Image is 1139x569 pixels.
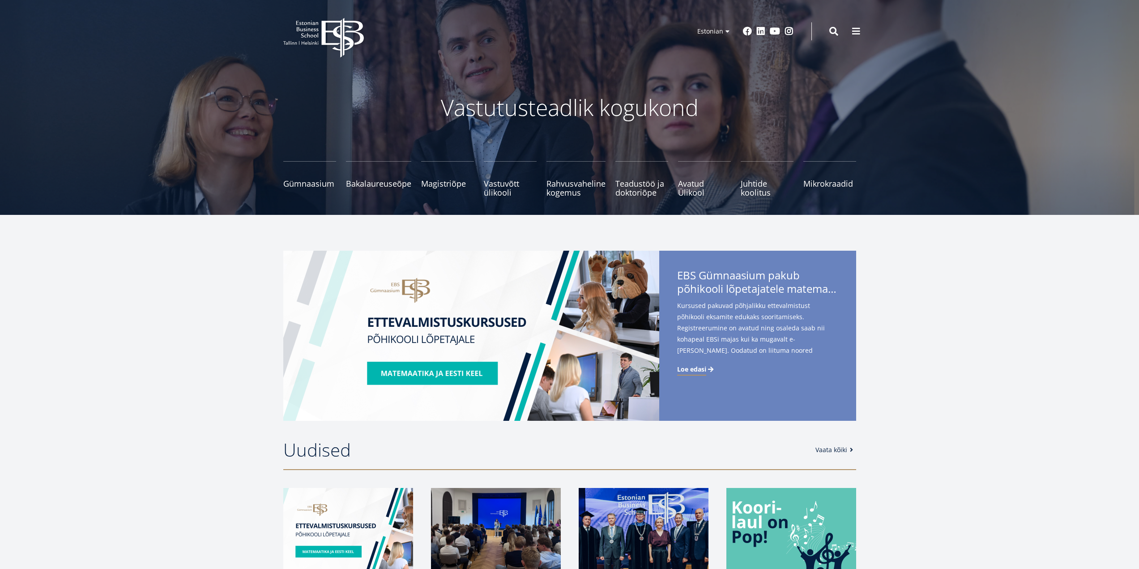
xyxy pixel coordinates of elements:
[283,179,336,188] span: Gümnaasium
[283,251,659,421] img: EBS Gümnaasiumi ettevalmistuskursused
[283,161,336,197] a: Gümnaasium
[677,365,706,374] span: Loe edasi
[741,179,793,197] span: Juhtide koolitus
[677,300,838,370] span: Kursused pakuvad põhjalikku ettevalmistust põhikooli eksamite edukaks sooritamiseks. Registreerum...
[756,27,765,36] a: Linkedin
[678,161,731,197] a: Avatud Ülikool
[283,439,806,461] h2: Uudised
[678,179,731,197] span: Avatud Ülikool
[741,161,793,197] a: Juhtide koolitus
[346,179,411,188] span: Bakalaureuseõpe
[421,179,474,188] span: Magistriõpe
[677,282,838,295] span: põhikooli lõpetajatele matemaatika- ja eesti keele kursuseid
[677,269,838,298] span: EBS Gümnaasium pakub
[743,27,752,36] a: Facebook
[421,161,474,197] a: Magistriõpe
[770,27,780,36] a: Youtube
[484,179,537,197] span: Vastuvõtt ülikooli
[346,161,411,197] a: Bakalaureuseõpe
[615,179,668,197] span: Teadustöö ja doktoriõpe
[546,179,606,197] span: Rahvusvaheline kogemus
[803,179,856,188] span: Mikrokraadid
[333,94,807,121] p: Vastutusteadlik kogukond
[803,161,856,197] a: Mikrokraadid
[815,445,856,454] a: Vaata kõiki
[677,365,715,374] a: Loe edasi
[546,161,606,197] a: Rahvusvaheline kogemus
[785,27,793,36] a: Instagram
[484,161,537,197] a: Vastuvõtt ülikooli
[615,161,668,197] a: Teadustöö ja doktoriõpe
